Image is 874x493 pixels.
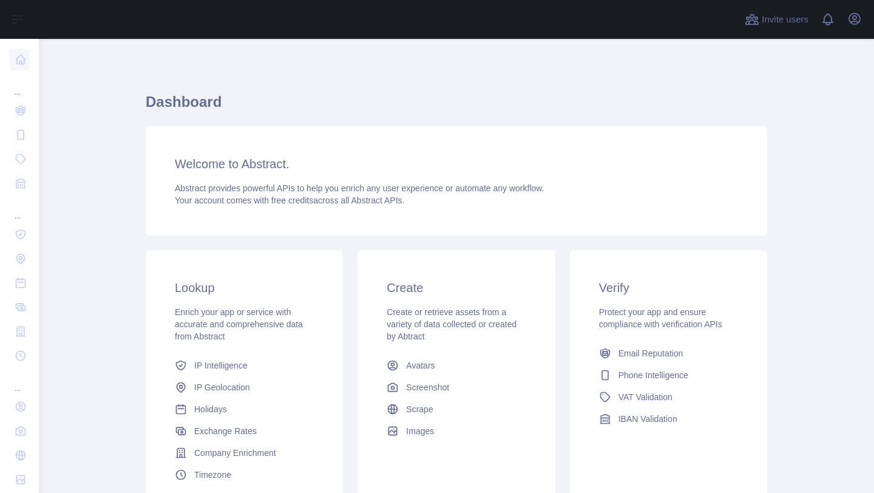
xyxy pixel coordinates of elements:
a: VAT Validation [594,386,743,408]
span: Protect your app and ensure compliance with verification APIs [599,307,722,329]
h1: Dashboard [146,92,767,121]
div: ... [10,369,29,393]
span: Abstract provides powerful APIs to help you enrich any user experience or automate any workflow. [175,183,544,193]
span: IP Intelligence [194,359,248,372]
a: Scrape [382,398,530,420]
span: Images [406,425,434,437]
h3: Verify [599,279,738,296]
span: Your account comes with across all Abstract APIs. [175,195,404,205]
span: IP Geolocation [194,381,250,393]
a: Phone Intelligence [594,364,743,386]
span: Exchange Rates [194,425,257,437]
button: Invite users [742,10,811,29]
span: Holidays [194,403,227,415]
span: Company Enrichment [194,447,276,459]
span: Scrape [406,403,433,415]
span: IBAN Validation [618,413,677,425]
span: free credits [271,195,313,205]
a: Images [382,420,530,442]
div: ... [10,197,29,221]
a: Timezone [170,464,319,486]
a: Avatars [382,355,530,376]
span: Avatars [406,359,435,372]
h3: Welcome to Abstract. [175,155,738,172]
a: IP Intelligence [170,355,319,376]
a: Company Enrichment [170,442,319,464]
span: Screenshot [406,381,449,393]
a: IP Geolocation [170,376,319,398]
span: Email Reputation [618,347,683,359]
a: IBAN Validation [594,408,743,430]
a: Email Reputation [594,342,743,364]
span: Phone Intelligence [618,369,688,381]
span: Enrich your app or service with accurate and comprehensive data from Abstract [175,307,303,341]
h3: Lookup [175,279,314,296]
div: ... [10,73,29,97]
a: Exchange Rates [170,420,319,442]
span: Create or retrieve assets from a variety of data collected or created by Abtract [387,307,517,341]
span: Timezone [194,469,231,481]
span: VAT Validation [618,391,672,403]
a: Screenshot [382,376,530,398]
a: Holidays [170,398,319,420]
h3: Create [387,279,526,296]
span: Invite users [762,13,808,27]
